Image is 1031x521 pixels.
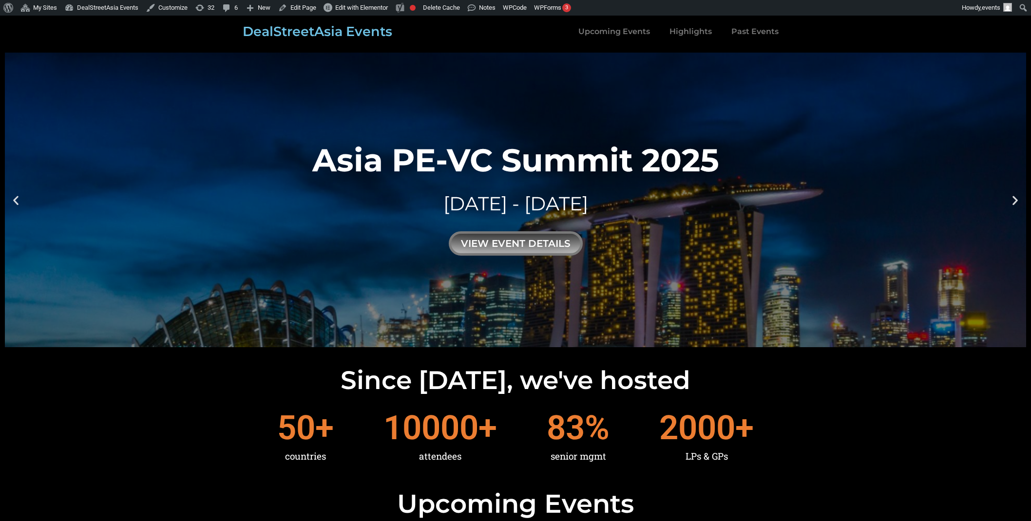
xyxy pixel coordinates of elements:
span: Go to slide 1 [510,338,513,341]
div: senior mgmt [547,445,610,468]
div: LPs & GPs [659,445,754,468]
a: Upcoming Events [569,20,660,43]
span: + [478,411,497,445]
span: % [585,411,610,445]
div: view event details [449,231,583,256]
div: Previous slide [10,194,22,206]
h2: Since [DATE], we've hosted [5,368,1026,393]
h2: Upcoming Events [5,491,1026,517]
span: + [315,411,334,445]
span: 2000 [659,411,735,445]
span: Go to slide 2 [518,338,521,341]
span: + [735,411,754,445]
span: Edit with Elementor [335,4,388,11]
div: 3 [562,3,571,12]
span: events [982,4,1000,11]
div: Asia PE-VC Summit 2025 [312,144,719,176]
div: attendees [383,445,497,468]
div: Next slide [1009,194,1021,206]
div: countries [277,445,334,468]
a: DealStreetAsia Events [243,23,392,39]
div: Focus keyphrase not set [410,5,416,11]
span: 83 [547,411,585,445]
a: Past Events [722,20,788,43]
span: 10000 [383,411,478,445]
a: Asia PE-VC Summit 2025[DATE] - [DATE]view event details [5,53,1026,347]
a: Highlights [660,20,722,43]
span: 50 [277,411,315,445]
div: [DATE] - [DATE] [312,190,719,217]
